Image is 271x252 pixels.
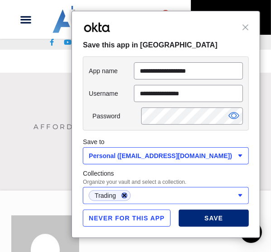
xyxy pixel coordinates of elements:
span: 0 [162,10,169,17]
div: Trading [89,190,131,201]
button: Never for this App [83,210,171,227]
span: App name [89,67,134,75]
div: Personal ([EMAIL_ADDRESS][DOMAIN_NAME]) [89,150,243,161]
input: None [133,190,135,201]
span: Username [89,89,134,98]
nav: Breadcrumb [0,91,271,102]
a: 0 [140,6,180,33]
span: Password [92,112,138,120]
img: LogoAI | Affordable Indicators – NinjaTrader [52,6,134,33]
label: Collections [83,168,249,179]
span: Save this app in [GEOGRAPHIC_DATA] [83,39,249,51]
div: Menu Toggle [18,11,33,28]
div: Organize your vault and select a collection. [83,179,249,185]
a: Affordable Indicators, Inc. Account [33,122,238,131]
span: Close [242,24,249,31]
button: Remove item: 'b6a6bf4a-ca37-4387-a19d-a7e968b22391' [121,192,128,199]
button: Save [179,210,249,227]
label: Save to [83,138,115,145]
